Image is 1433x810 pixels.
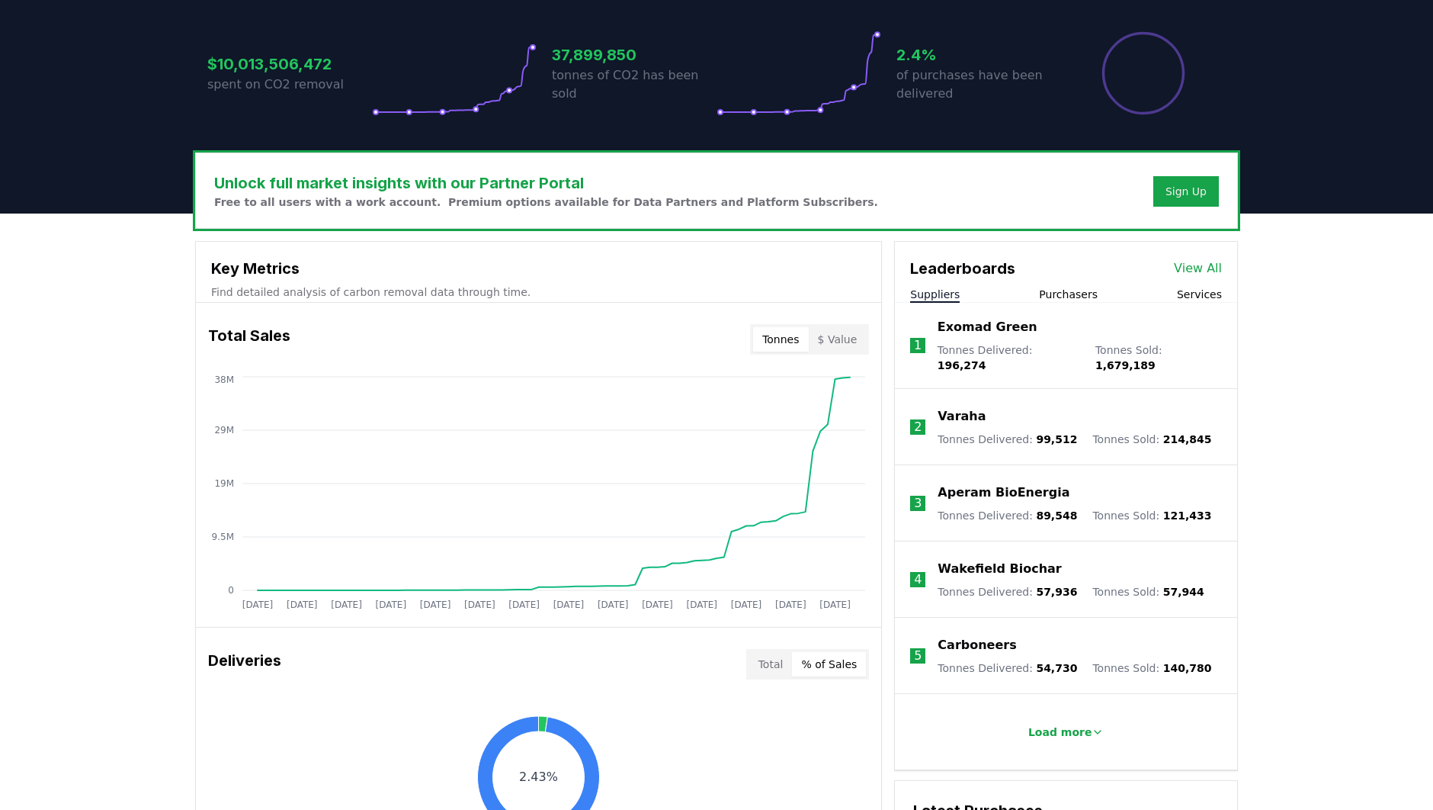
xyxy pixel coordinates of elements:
button: Tonnes [753,327,808,352]
h3: $10,013,506,472 [207,53,372,76]
h3: Leaderboards [910,257,1015,280]
tspan: [DATE] [242,599,274,610]
p: Tonnes Delivered : [938,432,1077,447]
tspan: [DATE] [331,599,362,610]
p: Tonnes Delivered : [938,508,1077,523]
tspan: [DATE] [686,599,717,610]
p: Tonnes Delivered : [938,661,1077,676]
p: 5 [914,647,922,665]
a: Aperam BioEnergia [938,484,1069,502]
tspan: [DATE] [731,599,762,610]
tspan: 19M [214,478,234,489]
span: 140,780 [1163,662,1212,674]
a: Sign Up [1165,184,1207,199]
button: Total [749,652,793,677]
p: Tonnes Sold : [1092,432,1211,447]
span: 89,548 [1036,509,1077,522]
span: 1,679,189 [1095,359,1156,371]
p: spent on CO2 removal [207,76,372,94]
h3: 37,899,850 [552,43,716,66]
h3: 2.4% [896,43,1061,66]
tspan: [DATE] [819,599,851,610]
tspan: [DATE] [420,599,451,610]
a: Exomad Green [938,318,1037,336]
p: 1 [914,336,922,355]
p: Find detailed analysis of carbon removal data through time. [211,284,866,300]
p: Tonnes Sold : [1092,584,1204,599]
tspan: [DATE] [464,599,495,610]
button: Purchasers [1039,287,1098,302]
h3: Key Metrics [211,257,866,280]
span: 196,274 [938,359,986,371]
button: $ Value [809,327,867,352]
div: Percentage of sales delivered [1101,31,1186,116]
p: 2 [914,418,922,436]
span: 99,512 [1036,433,1077,445]
p: tonnes of CO2 has been sold [552,66,716,103]
a: View All [1174,259,1222,278]
p: Tonnes Sold : [1092,661,1211,676]
p: Tonnes Delivered : [938,342,1080,373]
button: Suppliers [910,287,960,302]
a: Varaha [938,407,986,426]
p: Load more [1028,725,1092,740]
p: Tonnes Sold : [1095,342,1222,373]
tspan: 38M [214,374,234,385]
tspan: [DATE] [598,599,629,610]
p: of purchases have been delivered [896,66,1061,103]
span: 57,936 [1036,586,1077,598]
button: Services [1177,287,1222,302]
tspan: [DATE] [508,599,540,610]
a: Carboneers [938,636,1016,654]
p: Tonnes Sold : [1092,508,1211,523]
h3: Deliveries [208,649,281,680]
a: Wakefield Biochar [938,560,1061,578]
button: Sign Up [1153,176,1219,207]
text: 2.43% [519,770,558,784]
tspan: 0 [228,585,234,596]
tspan: 9.5M [212,532,234,542]
span: 121,433 [1163,509,1212,522]
tspan: 29M [214,425,234,436]
p: Free to all users with a work account. Premium options available for Data Partners and Platform S... [214,194,878,210]
h3: Unlock full market insights with our Partner Portal [214,172,878,194]
tspan: [DATE] [287,599,318,610]
p: Tonnes Delivered : [938,584,1077,599]
p: 3 [914,494,922,513]
button: % of Sales [792,652,866,677]
tspan: [DATE] [642,599,673,610]
p: 4 [914,571,922,589]
tspan: [DATE] [553,599,585,610]
span: 57,944 [1163,586,1204,598]
tspan: [DATE] [376,599,407,610]
h3: Total Sales [208,324,290,355]
tspan: [DATE] [775,599,806,610]
span: 214,845 [1163,433,1212,445]
span: 54,730 [1036,662,1077,674]
button: Load more [1016,717,1117,747]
